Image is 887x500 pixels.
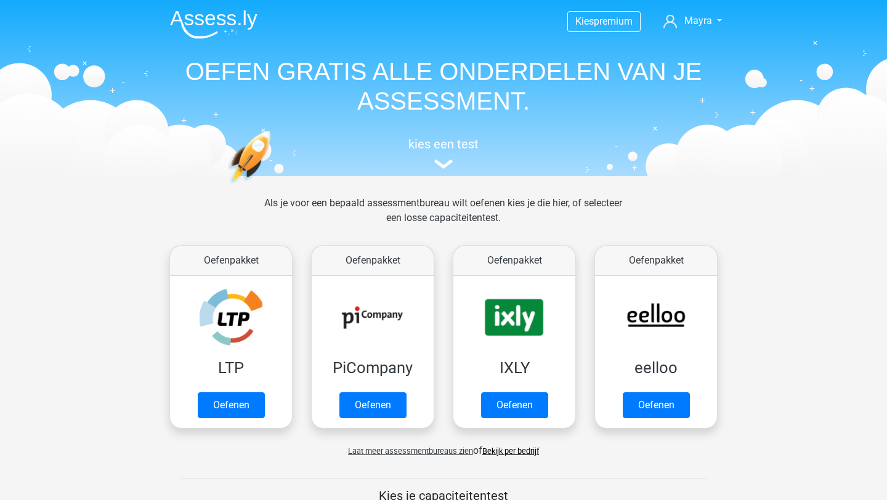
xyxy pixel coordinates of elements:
span: Kies [575,15,594,27]
a: Oefenen [198,392,265,418]
a: Mayra [658,14,727,28]
a: Kiespremium [568,13,640,30]
h1: OEFEN GRATIS ALLE ONDERDELEN VAN JE ASSESSMENT. [160,57,727,116]
a: Oefenen [481,392,548,418]
span: premium [594,15,633,27]
img: Assessly [170,10,257,39]
a: kies een test [160,137,727,169]
a: Bekijk per bedrijf [482,446,539,456]
a: Oefenen [339,392,407,418]
span: Mayra [684,15,712,26]
a: Oefenen [623,392,690,418]
h5: kies een test [160,137,727,151]
div: of [160,433,727,458]
span: Laat meer assessmentbureaus zien [348,446,473,456]
img: oefenen [228,131,318,242]
div: Als je voor een bepaald assessmentbureau wilt oefenen kies je die hier, of selecteer een losse ca... [254,196,632,240]
img: assessment [434,159,453,169]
